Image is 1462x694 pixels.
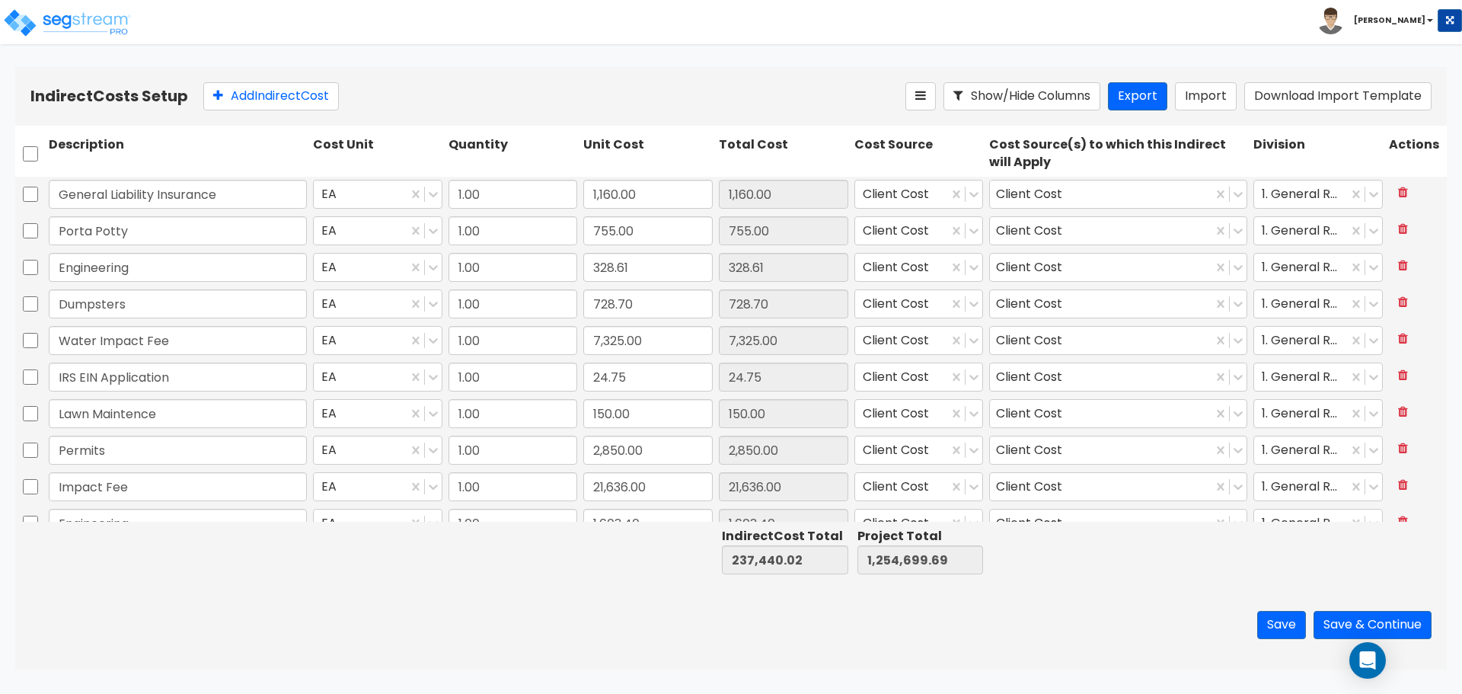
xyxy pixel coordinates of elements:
div: 1. General Requirements [1253,216,1383,245]
div: 1. General Requirements [1253,253,1383,282]
b: Indirect Costs Setup [30,85,188,107]
div: Client Cost [996,329,1068,353]
div: Client Cost [996,366,1068,389]
div: Client Cost [996,219,1068,243]
button: Delete Row [1389,326,1417,353]
div: 1. General Requirements [1253,436,1383,465]
img: avatar.png [1317,8,1344,34]
button: Download Import Template [1244,82,1432,110]
div: Client Cost [996,183,1068,206]
div: Cost Unit [310,133,445,174]
button: Delete Row [1389,363,1417,389]
div: 1. General Requirements [1253,326,1383,355]
div: Client Cost [854,509,984,538]
button: Save & Continue [1314,611,1432,639]
div: EA [313,216,442,245]
div: 1. General Requirements [1253,363,1383,392]
div: Client Cost [996,439,1068,462]
div: Client Cost [989,253,1247,282]
div: Division [1250,133,1386,174]
div: Total Cost [716,133,851,174]
button: Show/Hide Columns [943,82,1100,110]
button: Delete Row [1389,180,1417,206]
div: EA [313,253,442,282]
div: 1. General Requirements [1253,180,1383,209]
div: EA [313,363,442,392]
div: Client Cost [854,326,984,355]
div: Client Cost [989,363,1247,392]
button: Delete Row [1389,216,1417,243]
div: EA [313,509,442,538]
div: EA [313,180,442,209]
button: Export [1108,82,1167,110]
div: Client Cost [989,399,1247,428]
div: Cost Source(s) to which this Indirect will Apply [986,133,1250,174]
div: Open Intercom Messenger [1349,642,1386,679]
div: EA [313,399,442,428]
div: 1. General Requirements [1253,472,1383,501]
div: Project Total [857,528,984,545]
div: Client Cost [996,256,1068,280]
button: Delete Row [1389,509,1417,536]
button: Delete Row [1389,399,1417,426]
div: Client Cost [989,326,1247,355]
div: EA [313,436,442,465]
div: Client Cost [996,293,1068,316]
div: Client Cost [854,289,984,318]
div: Quantity [445,133,581,174]
div: Client Cost [854,436,984,465]
button: AddIndirectCost [203,82,339,110]
div: Client Cost [854,253,984,282]
div: Actions [1386,133,1447,174]
button: Import [1175,82,1237,110]
div: Client Cost [989,509,1247,538]
div: Client Cost [854,216,984,245]
div: Client Cost [996,512,1068,536]
div: Client Cost [989,436,1247,465]
div: EA [313,472,442,501]
div: Description [46,133,310,174]
div: Client Cost [989,289,1247,318]
div: Client Cost [854,363,984,392]
button: Reorder Items [905,82,936,110]
button: Save [1257,611,1306,639]
button: Delete Row [1389,289,1417,316]
img: logo_pro_r.png [2,8,132,38]
div: Unit Cost [580,133,716,174]
button: Delete Row [1389,253,1417,280]
div: 1. General Requirements [1253,399,1383,428]
div: 1. General Requirements [1253,509,1383,538]
button: Delete Row [1389,472,1417,499]
div: Indirect Cost Total [722,528,848,545]
div: Client Cost [989,472,1247,501]
div: Client Cost [996,475,1068,499]
div: Client Cost [854,399,984,428]
div: Cost Source [851,133,987,174]
button: Delete Row [1389,436,1417,462]
div: EA [313,289,442,318]
div: 1. General Requirements [1253,289,1383,318]
div: Client Cost [854,472,984,501]
div: EA [313,326,442,355]
div: Client Cost [989,216,1247,245]
div: Client Cost [989,180,1247,209]
div: Client Cost [996,402,1068,426]
div: Client Cost [854,180,984,209]
b: [PERSON_NAME] [1354,14,1425,26]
